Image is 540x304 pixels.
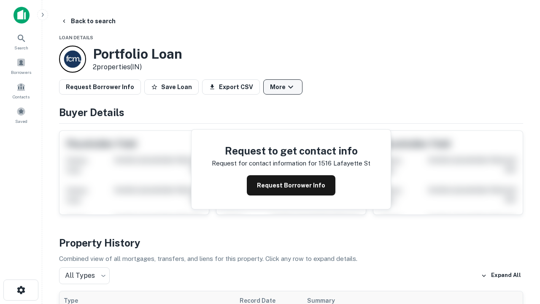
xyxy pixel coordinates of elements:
p: Combined view of all mortgages, transfers, and liens for this property. Click any row to expand d... [59,254,523,264]
button: Request Borrower Info [247,175,335,195]
span: Borrowers [11,69,31,76]
button: Export CSV [202,79,260,95]
button: Save Loan [144,79,199,95]
a: Contacts [3,79,40,102]
span: Loan Details [59,35,93,40]
button: More [263,79,302,95]
img: capitalize-icon.png [13,7,30,24]
a: Search [3,30,40,53]
div: All Types [59,267,110,284]
a: Borrowers [3,54,40,77]
button: Request Borrower Info [59,79,141,95]
button: Expand All [479,269,523,282]
h4: Buyer Details [59,105,523,120]
iframe: Chat Widget [498,209,540,250]
button: Back to search [57,14,119,29]
a: Saved [3,103,40,126]
h4: Property History [59,235,523,250]
span: Contacts [13,93,30,100]
p: 1516 lafayette st [319,158,370,168]
p: 2 properties (IN) [93,62,182,72]
p: Request for contact information for [212,158,317,168]
h4: Request to get contact info [212,143,370,158]
span: Search [14,44,28,51]
span: Saved [15,118,27,125]
h3: Portfolio Loan [93,46,182,62]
